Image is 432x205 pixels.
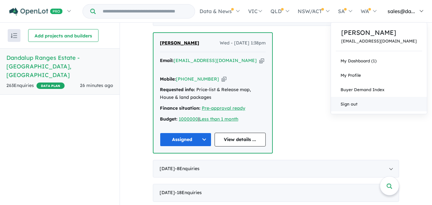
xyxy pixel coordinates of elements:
[36,83,65,89] span: DATA PLAN
[215,133,266,146] a: View details ...
[199,116,238,122] a: Less than 1 month
[222,76,226,83] button: Copy
[174,58,257,63] a: [EMAIL_ADDRESS][DOMAIN_NAME]
[160,105,200,111] strong: Finance situation:
[341,28,417,37] a: [PERSON_NAME]
[160,76,176,82] strong: Mobile:
[160,86,266,101] div: Price-list & Release map, House & land packages
[153,184,399,202] div: [DATE]
[160,133,211,146] button: Assigned
[341,39,417,43] a: [EMAIL_ADDRESS][DOMAIN_NAME]
[28,29,98,42] button: Add projects and builders
[220,39,266,47] span: Wed - [DATE] 1:38pm
[331,68,427,83] a: My Profile
[331,97,427,111] a: Sign out
[80,83,113,88] span: 26 minutes ago
[202,105,245,111] a: Pre-approval ready
[160,39,199,47] a: [PERSON_NAME]
[341,73,361,78] span: My Profile
[331,54,427,68] a: My Dashboard (1)
[160,40,199,46] span: [PERSON_NAME]
[259,57,264,64] button: Copy
[176,76,219,82] a: [PHONE_NUMBER]
[175,190,202,195] span: - 18 Enquir ies
[160,87,195,92] strong: Requested info:
[11,33,17,38] img: sort.svg
[153,160,399,178] div: [DATE]
[388,8,415,14] span: sales@da...
[160,115,266,123] div: |
[160,116,177,122] strong: Budget:
[331,83,427,97] a: Buyer Demand Index
[179,116,198,122] a: 1000000
[175,166,200,171] span: - 8 Enquir ies
[9,8,63,16] img: Openlot PRO Logo White
[6,82,65,90] div: 263 Enquir ies
[160,58,174,63] strong: Email:
[6,53,113,79] h5: Dandalup Ranges Estate - [GEOGRAPHIC_DATA] , [GEOGRAPHIC_DATA]
[97,4,193,18] input: Try estate name, suburb, builder or developer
